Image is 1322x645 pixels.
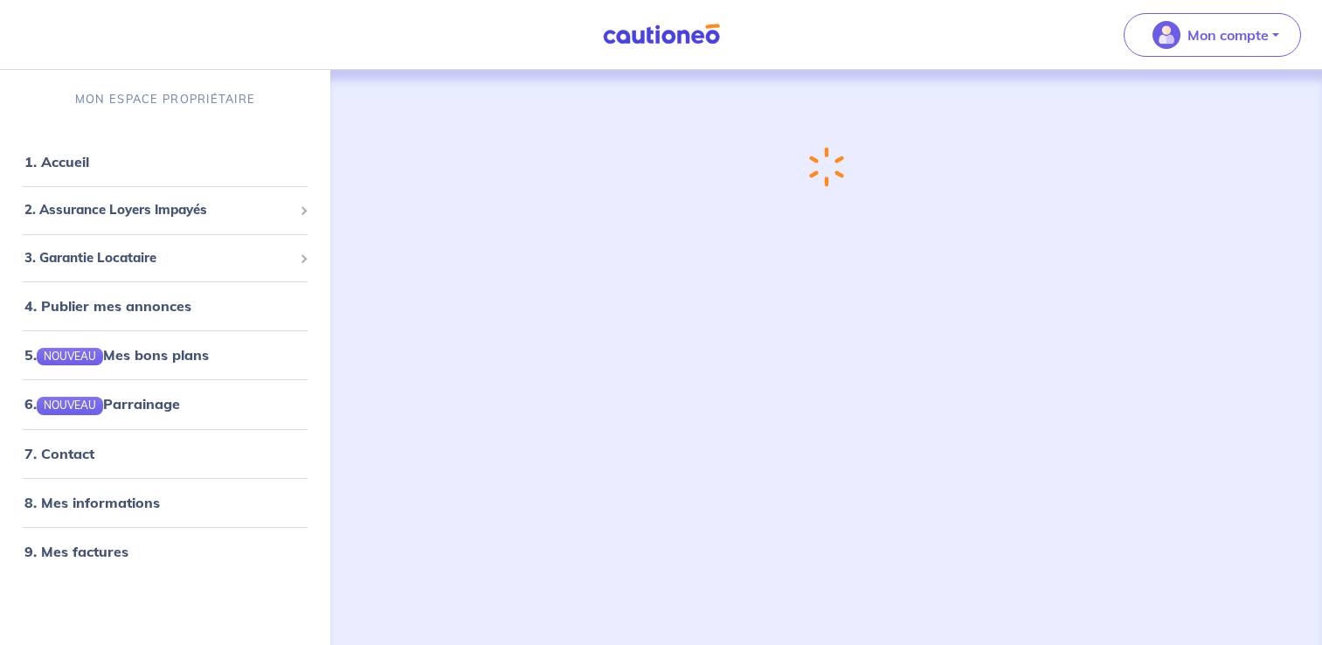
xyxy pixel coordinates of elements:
[24,200,293,220] span: 2. Assurance Loyers Impayés
[7,485,323,520] div: 8. Mes informations
[75,91,255,107] p: MON ESPACE PROPRIÉTAIRE
[1124,13,1301,57] button: illu_account_valid_menu.svgMon compte
[24,346,209,364] a: 5.NOUVEAUMes bons plans
[1187,24,1269,45] p: Mon compte
[7,193,323,227] div: 2. Assurance Loyers Impayés
[24,395,180,413] a: 6.NOUVEAUParrainage
[24,494,160,511] a: 8. Mes informations
[24,153,89,170] a: 1. Accueil
[7,386,323,421] div: 6.NOUVEAUParrainage
[7,534,323,569] div: 9. Mes factures
[809,147,844,187] img: loading-spinner
[24,543,128,560] a: 9. Mes factures
[24,297,191,315] a: 4. Publier mes annonces
[24,445,94,462] a: 7. Contact
[7,144,323,179] div: 1. Accueil
[7,436,323,471] div: 7. Contact
[596,24,727,45] img: Cautioneo
[7,337,323,372] div: 5.NOUVEAUMes bons plans
[7,288,323,323] div: 4. Publier mes annonces
[24,248,293,268] span: 3. Garantie Locataire
[1152,21,1180,49] img: illu_account_valid_menu.svg
[7,241,323,275] div: 3. Garantie Locataire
